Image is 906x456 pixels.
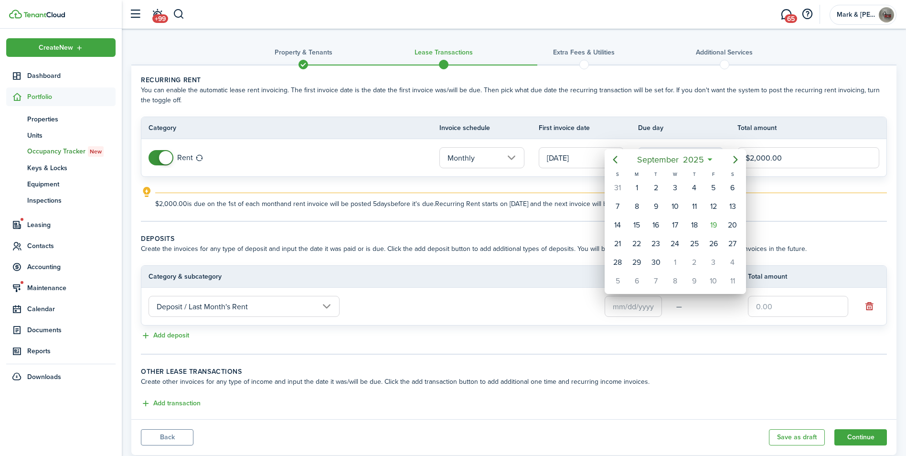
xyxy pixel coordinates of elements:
div: Saturday, September 6, 2025 [725,181,740,195]
div: Tuesday, September 30, 2025 [649,255,663,270]
div: Friday, October 3, 2025 [706,255,721,270]
div: Thursday, September 25, 2025 [687,237,702,251]
div: S [608,170,627,178]
div: Wednesday, September 3, 2025 [668,181,682,195]
mbsc-button: Next page [726,150,745,169]
span: 2025 [681,151,706,168]
div: Tuesday, September 2, 2025 [649,181,663,195]
div: Friday, September 5, 2025 [706,181,721,195]
div: Today, Friday, September 19, 2025 [706,218,721,232]
div: Sunday, September 14, 2025 [610,218,625,232]
div: Tuesday, September 16, 2025 [649,218,663,232]
div: F [704,170,723,178]
div: Tuesday, September 9, 2025 [649,199,663,214]
div: Thursday, October 2, 2025 [687,255,702,270]
div: Monday, September 29, 2025 [629,255,644,270]
mbsc-button: Previous page [606,150,625,169]
div: Sunday, September 28, 2025 [610,255,625,270]
div: Tuesday, September 23, 2025 [649,237,663,251]
div: Sunday, September 21, 2025 [610,237,625,251]
div: Monday, September 8, 2025 [629,199,644,214]
div: Saturday, October 4, 2025 [725,255,740,270]
div: Saturday, September 20, 2025 [725,218,740,232]
div: Saturday, September 13, 2025 [725,199,740,214]
div: Wednesday, September 17, 2025 [668,218,682,232]
div: Saturday, October 11, 2025 [725,274,740,288]
div: Wednesday, September 10, 2025 [668,199,682,214]
div: T [685,170,704,178]
div: Wednesday, October 1, 2025 [668,255,682,270]
div: Monday, September 22, 2025 [629,237,644,251]
div: Thursday, September 18, 2025 [687,218,702,232]
div: Sunday, August 31, 2025 [610,181,625,195]
div: Friday, September 12, 2025 [706,199,721,214]
div: Sunday, September 7, 2025 [610,199,625,214]
div: Friday, September 26, 2025 [706,237,721,251]
span: September [635,151,681,168]
div: Wednesday, October 8, 2025 [668,274,682,288]
div: Saturday, September 27, 2025 [725,237,740,251]
div: W [665,170,684,178]
div: Wednesday, September 24, 2025 [668,237,682,251]
mbsc-button: September2025 [631,151,710,168]
div: Friday, October 10, 2025 [706,274,721,288]
div: Monday, October 6, 2025 [629,274,644,288]
div: Monday, September 15, 2025 [629,218,644,232]
div: Thursday, October 9, 2025 [687,274,702,288]
div: Monday, September 1, 2025 [629,181,644,195]
div: Thursday, September 4, 2025 [687,181,702,195]
div: M [627,170,646,178]
div: S [723,170,742,178]
div: Tuesday, October 7, 2025 [649,274,663,288]
div: Thursday, September 11, 2025 [687,199,702,214]
div: Sunday, October 5, 2025 [610,274,625,288]
div: T [646,170,665,178]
